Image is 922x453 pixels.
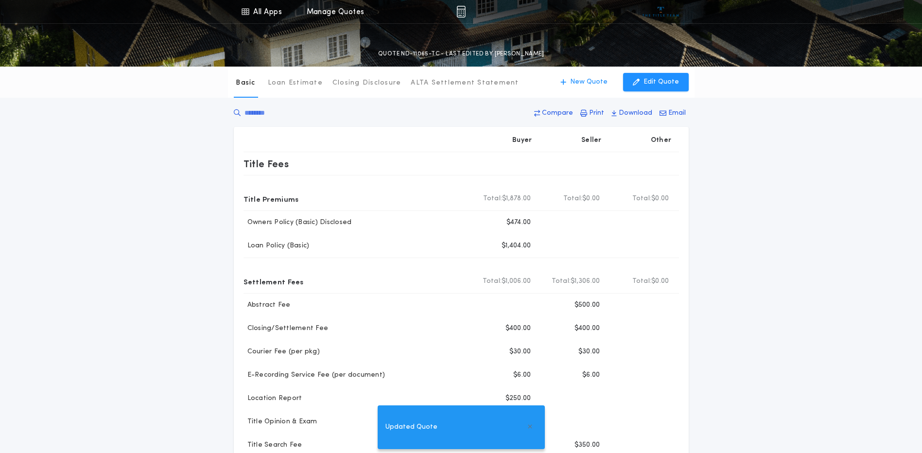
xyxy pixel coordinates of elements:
p: $400.00 [574,324,600,333]
p: $400.00 [505,324,531,333]
p: New Quote [570,77,608,87]
p: Edit Quote [644,77,679,87]
p: Location Report [244,394,302,403]
p: Title Fees [244,156,289,172]
button: Download [609,105,655,122]
button: Edit Quote [623,73,689,91]
button: New Quote [551,73,617,91]
button: Email [657,105,689,122]
span: $1,878.00 [502,194,531,204]
p: Seller [581,136,602,145]
b: Total: [632,194,652,204]
img: vs-icon [643,7,679,17]
p: Other [650,136,671,145]
p: Title Premiums [244,191,299,207]
p: $474.00 [506,218,531,227]
p: Print [589,108,604,118]
p: $6.00 [582,370,600,380]
p: Closing Disclosure [332,78,401,88]
p: $1,404.00 [502,241,531,251]
b: Total: [563,194,583,204]
p: E-Recording Service Fee (per document) [244,370,385,380]
span: $0.00 [651,277,669,286]
p: $30.00 [578,347,600,357]
span: Updated Quote [385,422,437,433]
p: Abstract Fee [244,300,291,310]
p: Compare [542,108,573,118]
button: Print [577,105,607,122]
b: Total: [483,194,503,204]
b: Total: [483,277,502,286]
img: img [456,6,466,17]
p: QUOTE ND-11065-TC - LAST EDITED BY [PERSON_NAME] [378,49,544,59]
button: Compare [531,105,576,122]
p: ALTA Settlement Statement [411,78,519,88]
p: Loan Estimate [268,78,323,88]
p: Buyer [512,136,532,145]
p: Loan Policy (Basic) [244,241,310,251]
p: Download [619,108,652,118]
b: Total: [632,277,652,286]
p: $250.00 [505,394,531,403]
p: Closing/Settlement Fee [244,324,329,333]
p: Basic [236,78,255,88]
p: Email [668,108,686,118]
p: Courier Fee (per pkg) [244,347,320,357]
p: $500.00 [574,300,600,310]
span: $1,306.00 [571,277,600,286]
p: Owners Policy (Basic) Disclosed [244,218,352,227]
span: $0.00 [582,194,600,204]
span: $0.00 [651,194,669,204]
p: $6.00 [513,370,531,380]
span: $1,006.00 [502,277,531,286]
p: $30.00 [509,347,531,357]
b: Total: [552,277,571,286]
p: Settlement Fees [244,274,304,289]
